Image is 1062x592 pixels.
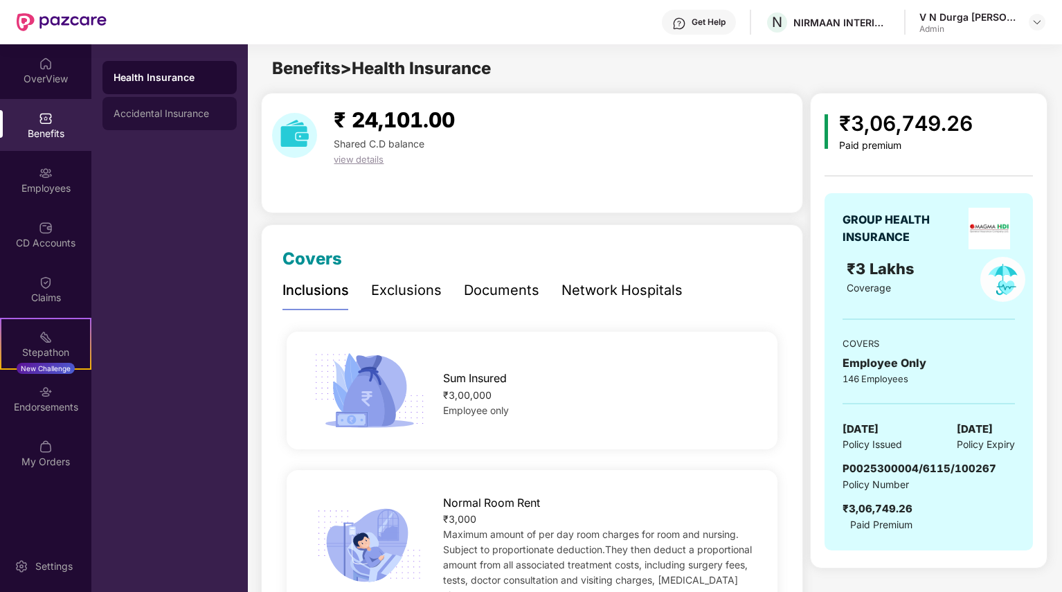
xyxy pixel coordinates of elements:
[272,58,491,78] span: Benefits > Health Insurance
[443,404,509,416] span: Employee only
[843,211,964,246] div: GROUP HEALTH INSURANCE
[793,16,890,29] div: NIRMAAN INTERIORS PROJECTS PRIVATE LIMITED
[39,276,53,289] img: svg+xml;base64,PHN2ZyBpZD0iQ2xhaW0iIHhtbG5zPSJodHRwOi8vd3d3LnczLm9yZy8yMDAwL3N2ZyIgd2lkdGg9IjIwIi...
[39,221,53,235] img: svg+xml;base64,PHN2ZyBpZD0iQ0RfQWNjb3VudHMiIGRhdGEtbmFtZT0iQ0QgQWNjb3VudHMiIHhtbG5zPSJodHRwOi8vd3...
[843,355,1014,372] div: Employee Only
[850,517,912,532] span: Paid Premium
[692,17,726,28] div: Get Help
[843,501,912,517] div: ₹3,06,749.26
[919,10,1016,24] div: V N Durga [PERSON_NAME] Rama [PERSON_NAME] [PERSON_NAME]
[309,349,429,432] img: icon
[443,494,540,512] span: Normal Room Rent
[114,108,226,119] div: Accidental Insurance
[839,140,973,152] div: Paid premium
[31,559,77,573] div: Settings
[282,280,349,301] div: Inclusions
[334,154,384,165] span: view details
[839,107,973,140] div: ₹3,06,749.26
[843,372,1014,386] div: 146 Employees
[17,363,75,374] div: New Challenge
[957,421,993,438] span: [DATE]
[843,478,909,490] span: Policy Number
[39,111,53,125] img: svg+xml;base64,PHN2ZyBpZD0iQmVuZWZpdHMiIHhtbG5zPSJodHRwOi8vd3d3LnczLm9yZy8yMDAwL3N2ZyIgd2lkdGg9Ij...
[843,421,879,438] span: [DATE]
[843,337,1014,350] div: COVERS
[39,57,53,71] img: svg+xml;base64,PHN2ZyBpZD0iSG9tZSIgeG1sbnM9Imh0dHA6Ly93d3cudzMub3JnLzIwMDAvc3ZnIiB3aWR0aD0iMjAiIG...
[980,257,1025,302] img: policyIcon
[443,512,755,527] div: ₹3,000
[1032,17,1043,28] img: svg+xml;base64,PHN2ZyBpZD0iRHJvcGRvd24tMzJ4MzIiIHhtbG5zPSJodHRwOi8vd3d3LnczLm9yZy8yMDAwL3N2ZyIgd2...
[282,249,342,269] span: Covers
[334,107,455,132] span: ₹ 24,101.00
[843,462,996,475] span: P0025300004/6115/100267
[15,559,28,573] img: svg+xml;base64,PHN2ZyBpZD0iU2V0dGluZy0yMHgyMCIgeG1sbnM9Imh0dHA6Ly93d3cudzMub3JnLzIwMDAvc3ZnIiB3aW...
[334,138,424,150] span: Shared C.D balance
[39,440,53,454] img: svg+xml;base64,PHN2ZyBpZD0iTXlfT3JkZXJzIiBkYXRhLW5hbWU9Ik15IE9yZGVycyIgeG1sbnM9Imh0dHA6Ly93d3cudz...
[772,14,782,30] span: N
[957,437,1015,452] span: Policy Expiry
[39,166,53,180] img: svg+xml;base64,PHN2ZyBpZD0iRW1wbG95ZWVzIiB4bWxucz0iaHR0cDovL3d3dy53My5vcmcvMjAwMC9zdmciIHdpZHRoPS...
[847,282,891,294] span: Coverage
[561,280,683,301] div: Network Hospitals
[919,24,1016,35] div: Admin
[309,504,429,587] img: icon
[843,437,902,452] span: Policy Issued
[672,17,686,30] img: svg+xml;base64,PHN2ZyBpZD0iSGVscC0zMngzMiIgeG1sbnM9Imh0dHA6Ly93d3cudzMub3JnLzIwMDAvc3ZnIiB3aWR0aD...
[371,280,442,301] div: Exclusions
[1,346,90,359] div: Stepathon
[114,71,226,84] div: Health Insurance
[464,280,539,301] div: Documents
[17,13,107,31] img: New Pazcare Logo
[825,114,828,149] img: icon
[443,388,755,403] div: ₹3,00,000
[272,113,317,158] img: download
[969,208,1010,249] img: insurerLogo
[847,260,919,278] span: ₹3 Lakhs
[39,330,53,344] img: svg+xml;base64,PHN2ZyB4bWxucz0iaHR0cDovL3d3dy53My5vcmcvMjAwMC9zdmciIHdpZHRoPSIyMSIgaGVpZ2h0PSIyMC...
[39,385,53,399] img: svg+xml;base64,PHN2ZyBpZD0iRW5kb3JzZW1lbnRzIiB4bWxucz0iaHR0cDovL3d3dy53My5vcmcvMjAwMC9zdmciIHdpZH...
[443,370,507,387] span: Sum Insured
